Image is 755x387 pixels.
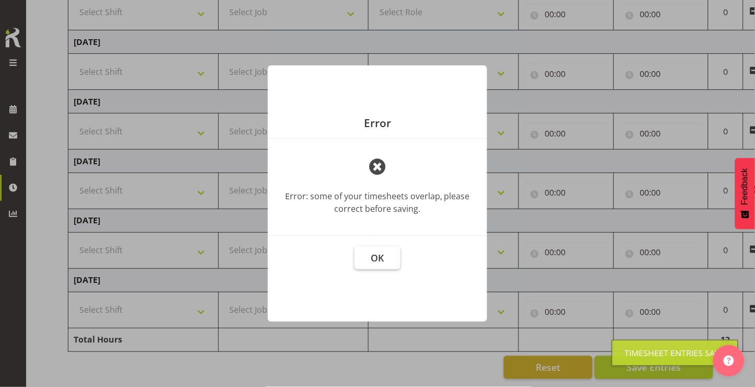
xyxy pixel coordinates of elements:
[625,347,725,359] div: Timesheet Entries Save
[278,118,477,129] p: Error
[284,190,471,215] div: Error: some of your timesheets overlap, please correct before saving.
[724,356,734,366] img: help-xxl-2.png
[740,168,750,205] span: Feedback
[371,252,384,264] span: OK
[735,158,755,229] button: Feedback - Show survey
[355,246,400,269] button: OK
